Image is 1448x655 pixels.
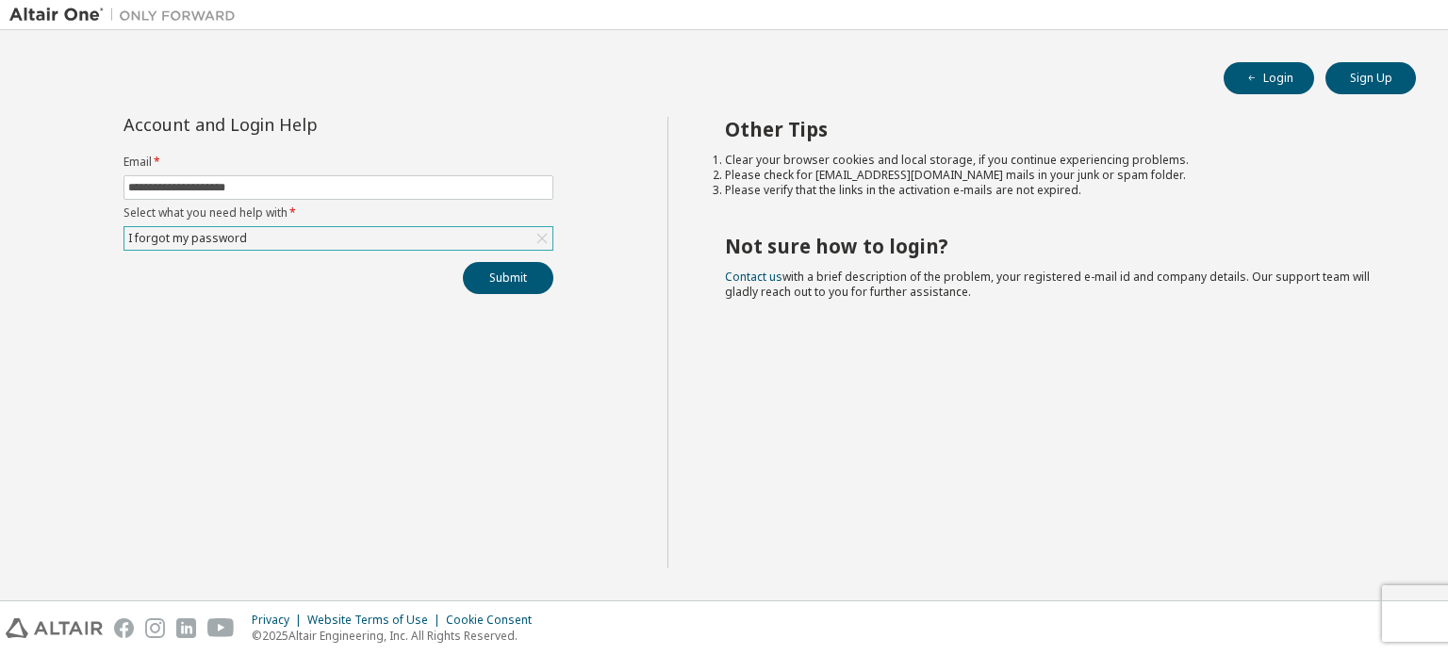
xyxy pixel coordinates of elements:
[114,618,134,638] img: facebook.svg
[6,618,103,638] img: altair_logo.svg
[446,613,543,628] div: Cookie Consent
[1325,62,1416,94] button: Sign Up
[252,613,307,628] div: Privacy
[725,269,782,285] a: Contact us
[125,228,250,249] div: I forgot my password
[1224,62,1314,94] button: Login
[307,613,446,628] div: Website Terms of Use
[145,618,165,638] img: instagram.svg
[176,618,196,638] img: linkedin.svg
[123,205,553,221] label: Select what you need help with
[725,168,1383,183] li: Please check for [EMAIL_ADDRESS][DOMAIN_NAME] mails in your junk or spam folder.
[725,153,1383,168] li: Clear your browser cookies and local storage, if you continue experiencing problems.
[725,269,1370,300] span: with a brief description of the problem, your registered e-mail id and company details. Our suppo...
[725,183,1383,198] li: Please verify that the links in the activation e-mails are not expired.
[725,234,1383,258] h2: Not sure how to login?
[124,227,552,250] div: I forgot my password
[207,618,235,638] img: youtube.svg
[725,117,1383,141] h2: Other Tips
[9,6,245,25] img: Altair One
[123,155,553,170] label: Email
[463,262,553,294] button: Submit
[123,117,468,132] div: Account and Login Help
[252,628,543,644] p: © 2025 Altair Engineering, Inc. All Rights Reserved.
